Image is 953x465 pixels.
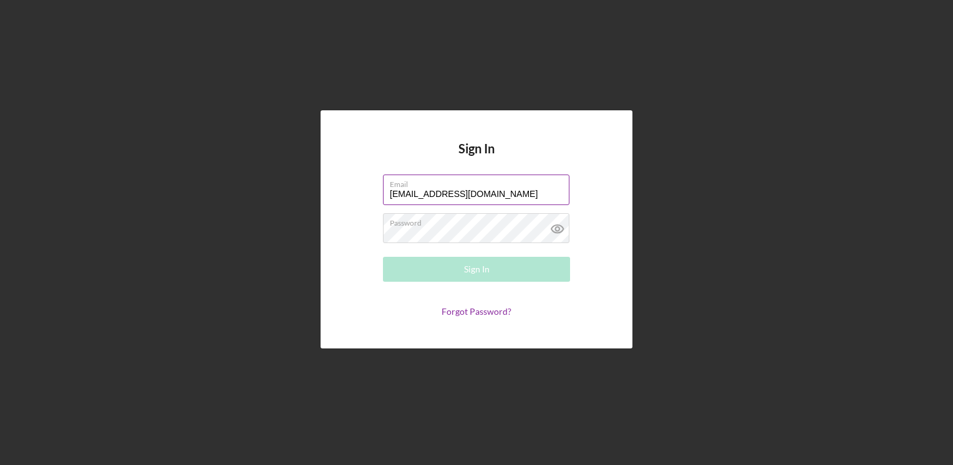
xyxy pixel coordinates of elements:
[383,257,570,282] button: Sign In
[464,257,490,282] div: Sign In
[442,306,511,317] a: Forgot Password?
[458,141,495,175] h4: Sign In
[390,214,569,228] label: Password
[390,175,569,189] label: Email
